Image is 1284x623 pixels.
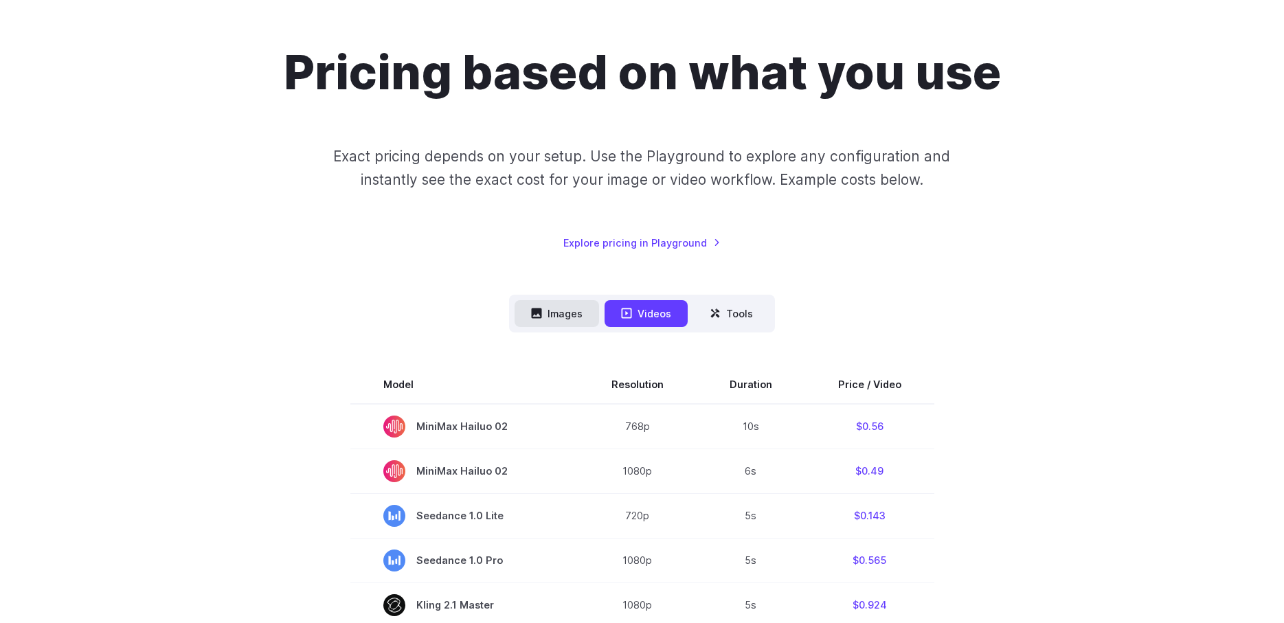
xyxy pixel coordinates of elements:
td: 720p [578,493,697,538]
a: Explore pricing in Playground [563,235,721,251]
td: 1080p [578,449,697,493]
span: MiniMax Hailuo 02 [383,460,545,482]
span: Seedance 1.0 Lite [383,505,545,527]
td: $0.143 [805,493,934,538]
td: $0.565 [805,538,934,582]
button: Images [515,300,599,327]
th: Duration [697,365,805,404]
p: Exact pricing depends on your setup. Use the Playground to explore any configuration and instantl... [307,145,976,191]
td: $0.56 [805,404,934,449]
span: MiniMax Hailuo 02 [383,416,545,438]
td: 5s [697,538,805,582]
td: $0.49 [805,449,934,493]
button: Tools [693,300,769,327]
td: 768p [578,404,697,449]
h1: Pricing based on what you use [284,44,1001,101]
th: Price / Video [805,365,934,404]
td: 5s [697,493,805,538]
th: Model [350,365,578,404]
td: 1080p [578,538,697,582]
th: Resolution [578,365,697,404]
span: Seedance 1.0 Pro [383,550,545,571]
td: 6s [697,449,805,493]
td: 10s [697,404,805,449]
span: Kling 2.1 Master [383,594,545,616]
button: Videos [605,300,688,327]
